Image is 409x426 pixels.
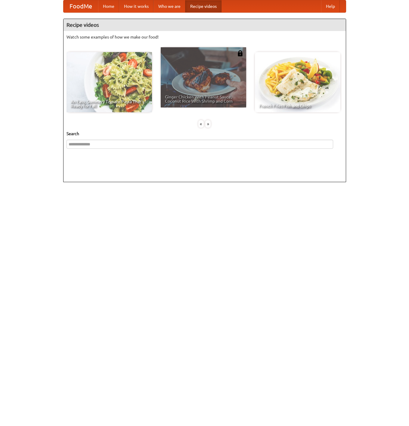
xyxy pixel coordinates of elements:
div: » [205,120,211,128]
a: FoodMe [64,0,98,12]
a: Home [98,0,119,12]
a: An Easy, Summery Tomato Pasta That's Ready for Fall [67,52,152,112]
p: Watch some examples of how we make our food! [67,34,343,40]
h5: Search [67,131,343,137]
a: Help [321,0,340,12]
h4: Recipe videos [64,19,346,31]
a: Recipe videos [185,0,222,12]
div: « [198,120,204,128]
span: An Easy, Summery Tomato Pasta That's Ready for Fall [71,100,148,108]
span: French Fries Fish and Chips [259,104,336,108]
a: Who we are [153,0,185,12]
a: How it works [119,0,153,12]
img: 483408.png [237,50,243,56]
a: French Fries Fish and Chips [255,52,340,112]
